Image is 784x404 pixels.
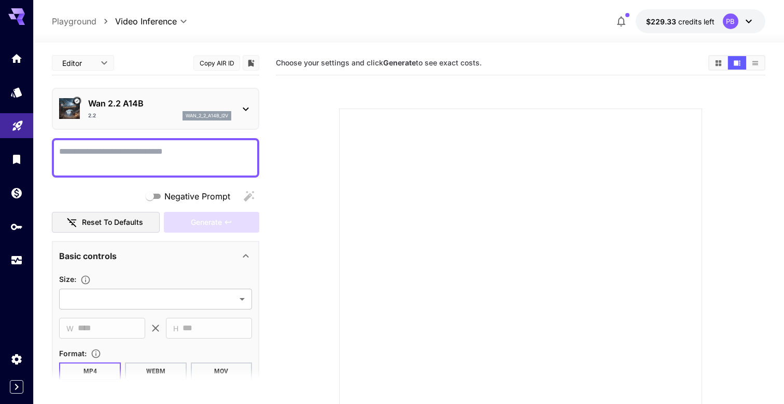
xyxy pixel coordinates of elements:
div: API Keys [10,220,23,233]
div: Basic controls [59,244,252,268]
b: Generate [383,58,416,67]
div: $229.3298 [646,16,715,27]
span: H [173,322,178,334]
div: Home [10,52,23,65]
button: Copy AIR ID [193,56,240,71]
div: Settings [10,353,23,366]
span: Editor [62,58,94,69]
div: Library [10,153,23,166]
a: Playground [52,15,96,28]
p: wan_2_2_a14b_i2v [186,112,228,119]
span: credits left [678,17,715,26]
span: Size : [59,275,76,284]
div: Wallet [10,186,23,199]
button: Expand sidebar [10,380,23,394]
button: Show media in list view [746,56,764,70]
p: 2.2 [88,112,96,119]
button: Verified working [73,97,81,105]
button: MP4 [59,362,121,380]
nav: breadcrumb [52,15,115,28]
button: WEBM [125,362,187,380]
button: $229.3298PB [636,9,765,33]
div: Usage [10,254,23,267]
span: Choose your settings and click to see exact costs. [276,58,482,67]
button: Show media in grid view [709,56,727,70]
span: Video Inference [115,15,177,28]
p: Wan 2.2 A14B [88,97,231,110]
div: Models [10,83,23,96]
button: Show media in video view [728,56,746,70]
button: Reset to defaults [52,212,160,233]
div: PB [723,14,738,29]
button: Choose the file format for the output video. [87,348,105,359]
button: MOV [191,362,253,380]
button: Adjust the dimensions of the generated image by specifying its width and height in pixels, or sel... [76,275,95,285]
span: Negative Prompt [164,190,230,203]
span: $229.33 [646,17,678,26]
span: Format : [59,349,87,358]
p: Basic controls [59,250,117,262]
div: Show media in grid viewShow media in video viewShow media in list view [708,55,765,71]
button: Add to library [246,57,256,69]
div: Playground [11,116,24,129]
span: W [66,322,74,334]
div: Verified workingWan 2.2 A14B2.2wan_2_2_a14b_i2v [59,93,252,125]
